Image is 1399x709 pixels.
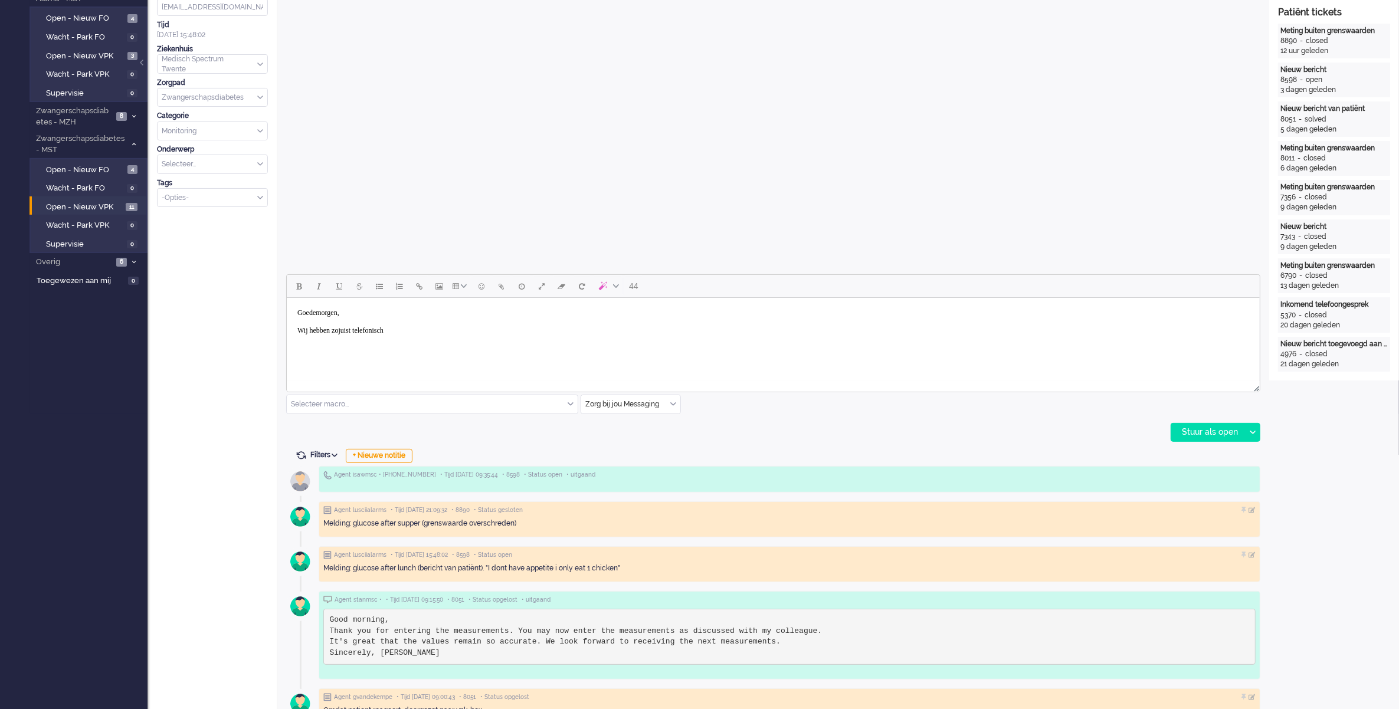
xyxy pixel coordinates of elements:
[450,276,471,296] button: Table
[1280,26,1388,36] div: Meting buiten grenswaarden
[552,276,572,296] button: Clear formatting
[532,276,552,296] button: Fullscreen
[323,609,1256,665] pre: Vertaalde tekst: Good morning, thank you for entering the measurements. You may now enter the mea...
[323,596,332,603] img: ic_chat_grey.svg
[34,67,146,80] a: Wacht - Park VPK 0
[46,88,124,99] span: Supervisie
[572,276,592,296] button: Reset content
[474,551,512,559] span: • Status open
[116,258,127,267] span: 6
[1280,339,1388,349] div: Nieuw bericht toegevoegd aan gesprek
[1280,359,1388,369] div: 21 dagen geleden
[1280,114,1296,124] div: 8051
[34,218,146,231] a: Wacht - Park VPK 0
[1280,261,1388,271] div: Meting buiten grenswaarden
[323,563,1256,573] div: Melding: glucose after lunch (bericht van patiënt). "I dont have appetite i only eat 1 chicken"
[1280,75,1297,85] div: 8598
[346,449,412,463] div: + Nieuwe notitie
[1280,300,1388,310] div: Inkomend telefoongesprek
[1280,85,1388,95] div: 3 dagen geleden
[1280,349,1296,359] div: 4976
[389,276,409,296] button: Numbered list
[157,20,268,30] div: Tijd
[1297,36,1306,46] div: -
[157,178,268,188] div: Tags
[1280,222,1388,232] div: Nieuw bericht
[1280,242,1388,252] div: 9 dagen geleden
[286,467,315,496] img: avatar
[323,471,332,480] img: ic_telephone_grey.svg
[329,276,349,296] button: Underline
[629,281,638,291] span: 44
[127,221,137,230] span: 0
[126,203,137,212] span: 11
[127,89,137,98] span: 0
[1280,182,1388,192] div: Meting buiten grenswaarden
[1280,65,1388,75] div: Nieuw bericht
[397,693,455,701] span: • Tijd [DATE] 09:00:43
[1305,192,1327,202] div: closed
[334,693,392,701] span: Agent gvandekempe
[286,547,315,576] img: avatar
[34,11,146,24] a: Open - Nieuw FO 4
[566,471,595,479] span: • uitgaand
[430,276,450,296] button: Insert/edit image
[46,165,124,176] span: Open - Nieuw FO
[1296,310,1305,320] div: -
[1280,310,1296,320] div: 5370
[349,276,369,296] button: Strikethrough
[474,506,523,514] span: • Status gesloten
[46,220,124,231] span: Wacht - Park VPK
[34,30,146,43] a: Wacht - Park FO 0
[369,276,389,296] button: Bullet list
[157,20,268,40] div: [DATE] 15:48:02
[1296,192,1305,202] div: -
[46,51,124,62] span: Open - Nieuw VPK
[34,274,148,287] a: Toegewezen aan mij 0
[592,276,624,296] button: AI
[1280,143,1388,153] div: Meting buiten grenswaarden
[624,276,644,296] button: 44
[1280,232,1295,242] div: 7343
[46,239,124,250] span: Supervisie
[127,70,137,79] span: 0
[46,69,124,80] span: Wacht - Park VPK
[34,200,146,213] a: Open - Nieuw VPK 11
[468,596,517,604] span: • Status opgelost
[1296,271,1305,281] div: -
[46,13,124,24] span: Open - Nieuw FO
[1280,271,1296,281] div: 6790
[157,78,268,88] div: Zorgpad
[512,276,532,296] button: Delay message
[127,240,137,249] span: 0
[286,502,315,531] img: avatar
[323,693,332,701] img: ic_note_grey.svg
[480,693,529,701] span: • Status opgelost
[1280,104,1388,114] div: Nieuw bericht van patiënt
[1306,75,1322,85] div: open
[1280,124,1388,134] div: 5 dagen geleden
[1295,232,1304,242] div: -
[524,471,562,479] span: • Status open
[127,165,137,174] span: 4
[116,112,127,121] span: 8
[1295,153,1303,163] div: -
[452,551,470,559] span: • 8598
[1297,75,1306,85] div: -
[34,86,146,99] a: Supervisie 0
[330,615,823,657] span: Good morning, Thank you for entering the measurements. You may now enter the measurements as disc...
[157,111,268,121] div: Categorie
[492,276,512,296] button: Add attachment
[1305,310,1327,320] div: closed
[323,518,1256,529] div: Melding: glucose after supper (grenswaarde overschreden)
[1280,202,1388,212] div: 9 dagen geleden
[1280,281,1388,291] div: 13 dagen geleden
[127,33,137,42] span: 0
[34,106,113,127] span: Zwangerschapsdiabetes - MZH
[34,237,146,250] a: Supervisie 0
[46,32,124,43] span: Wacht - Park FO
[1280,36,1297,46] div: 8890
[127,184,137,193] span: 0
[34,133,126,155] span: Zwangerschapsdiabetes - MST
